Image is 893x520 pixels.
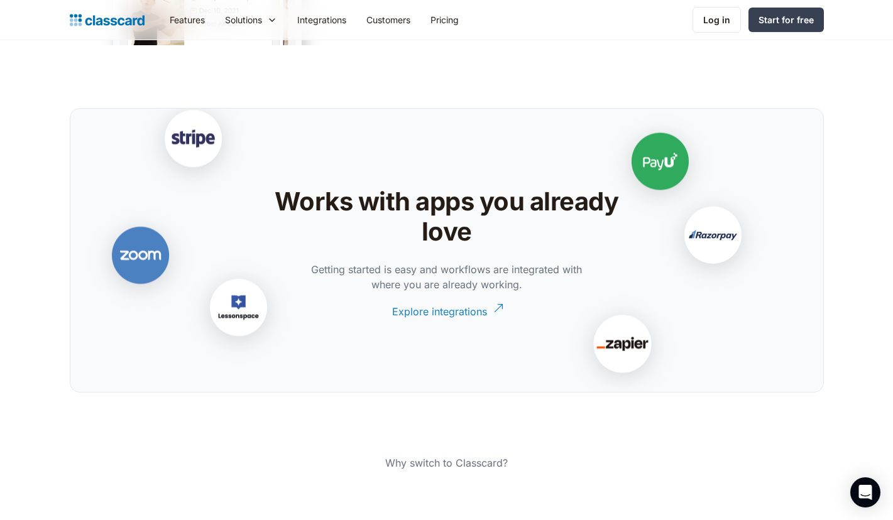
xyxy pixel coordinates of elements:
img: Razorpay Logo [650,176,775,301]
div: Start for free [759,13,814,26]
div: Solutions [215,6,287,34]
div: Log in [703,13,730,26]
div: Explore integrations [392,295,487,319]
a: Start for free [748,8,824,32]
h2: Works with apps you already love [247,187,646,247]
img: Stripe Logo [130,80,256,205]
a: Pricing [420,6,469,34]
img: Lessonspace Logo [175,249,301,374]
p: Getting started is easy and workflows are integrated with where you are already working. [305,262,588,292]
a: Customers [356,6,420,34]
div: Solutions [225,13,262,26]
img: Zoom Logo [77,196,203,322]
a: Features [160,6,215,34]
a: Integrations [287,6,356,34]
div: Open Intercom Messenger [850,477,880,507]
a: Log in [693,7,741,33]
img: PayU logo [597,102,723,227]
a: home [70,11,145,29]
a: Explore integrations [392,295,501,329]
p: Why switch to Classcard? [247,455,646,470]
